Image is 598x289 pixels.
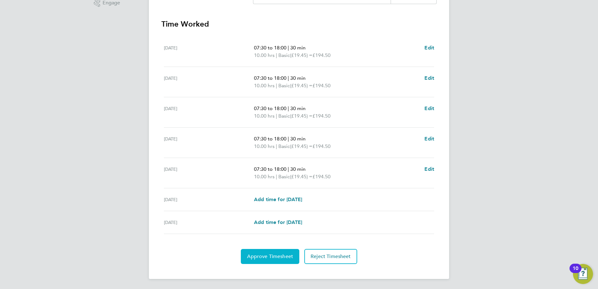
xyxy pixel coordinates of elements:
div: [DATE] [164,74,254,89]
span: 10.00 hrs [254,83,275,89]
span: | [276,143,277,149]
span: £194.50 [312,52,331,58]
span: Edit [424,45,434,51]
span: Engage [103,0,120,6]
span: Add time for [DATE] [254,219,302,225]
div: [DATE] [164,165,254,180]
span: Edit [424,75,434,81]
span: Basic [278,112,290,120]
span: (£19.45) = [290,174,312,180]
span: | [288,45,289,51]
span: 30 min [290,136,306,142]
span: £194.50 [312,113,331,119]
div: [DATE] [164,105,254,120]
div: [DATE] [164,135,254,150]
span: Edit [424,136,434,142]
button: Approve Timesheet [241,249,299,264]
span: Edit [424,166,434,172]
span: 30 min [290,75,306,81]
span: | [288,105,289,111]
h3: Time Worked [161,19,437,29]
a: Edit [424,135,434,143]
span: £194.50 [312,174,331,180]
span: 30 min [290,45,306,51]
span: 07:30 to 18:00 [254,105,286,111]
span: Basic [278,143,290,150]
span: | [276,113,277,119]
span: (£19.45) = [290,143,312,149]
a: Edit [424,44,434,52]
span: Basic [278,82,290,89]
span: Add time for [DATE] [254,196,302,202]
span: 07:30 to 18:00 [254,166,286,172]
div: [DATE] [164,44,254,59]
a: Add time for [DATE] [254,219,302,226]
a: Add time for [DATE] [254,196,302,203]
a: Edit [424,74,434,82]
span: | [276,83,277,89]
a: Edit [424,165,434,173]
span: (£19.45) = [290,113,312,119]
span: Edit [424,105,434,111]
span: (£19.45) = [290,83,312,89]
span: £194.50 [312,143,331,149]
span: 07:30 to 18:00 [254,75,286,81]
span: | [288,166,289,172]
span: 10.00 hrs [254,113,275,119]
a: Edit [424,105,434,112]
span: 10.00 hrs [254,52,275,58]
span: | [288,75,289,81]
span: 10.00 hrs [254,143,275,149]
span: 10.00 hrs [254,174,275,180]
span: (£19.45) = [290,52,312,58]
span: Basic [278,52,290,59]
span: £194.50 [312,83,331,89]
span: 30 min [290,166,306,172]
span: | [288,136,289,142]
span: Reject Timesheet [311,253,351,260]
span: 07:30 to 18:00 [254,45,286,51]
span: | [276,174,277,180]
span: Basic [278,173,290,180]
div: 10 [573,268,578,276]
span: 07:30 to 18:00 [254,136,286,142]
span: Approve Timesheet [247,253,293,260]
div: [DATE] [164,196,254,203]
button: Open Resource Center, 10 new notifications [573,264,593,284]
div: [DATE] [164,219,254,226]
span: | [276,52,277,58]
span: 30 min [290,105,306,111]
button: Reject Timesheet [304,249,357,264]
